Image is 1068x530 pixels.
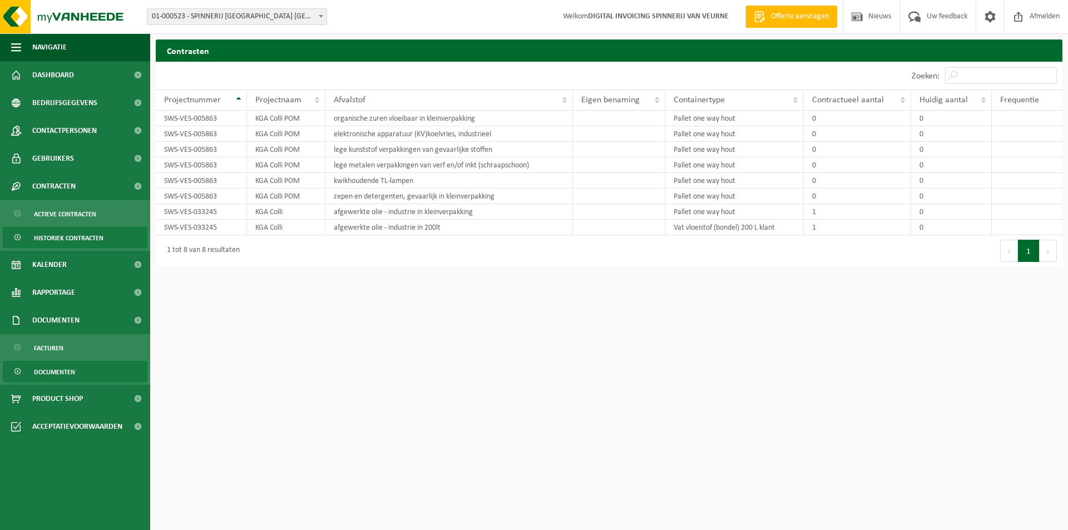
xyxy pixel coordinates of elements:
td: organische zuren vloeibaar in kleinverpakking [325,111,573,126]
a: Offerte aanvragen [745,6,837,28]
label: Zoeken: [912,72,940,81]
td: afgewerkte olie - industrie in 200lt [325,220,573,235]
a: Historiek contracten [3,227,147,248]
td: KGA Colli POM [247,126,326,142]
td: 0 [804,173,911,189]
td: 0 [911,157,992,173]
span: Contactpersonen [32,117,97,145]
td: Pallet one way hout [665,157,804,173]
td: SWS-VES-005863 [156,142,247,157]
td: 1 [804,220,911,235]
button: Next [1040,240,1057,262]
td: Pallet one way hout [665,173,804,189]
h2: Contracten [156,39,1062,61]
button: 1 [1018,240,1040,262]
span: Documenten [34,361,75,383]
span: Huidig aantal [919,96,968,105]
a: Actieve contracten [3,203,147,224]
span: Afvalstof [334,96,365,105]
td: KGA Colli POM [247,189,326,204]
span: Actieve contracten [34,204,96,225]
td: KGA Colli [247,220,326,235]
span: Historiek contracten [34,227,103,249]
span: Frequentie [1000,96,1039,105]
td: 0 [804,189,911,204]
span: Rapportage [32,279,75,306]
td: KGA Colli [247,204,326,220]
span: Acceptatievoorwaarden [32,413,122,440]
td: KGA Colli POM [247,142,326,157]
span: Containertype [674,96,725,105]
td: zepen en detergenten, gevaarlijk in kleinverpakking [325,189,573,204]
td: Pallet one way hout [665,142,804,157]
td: KGA Colli POM [247,157,326,173]
span: Contracten [32,172,76,200]
td: lege kunststof verpakkingen van gevaarlijke stoffen [325,142,573,157]
td: 0 [911,189,992,204]
td: Pallet one way hout [665,126,804,142]
td: 0 [804,126,911,142]
td: 0 [911,173,992,189]
td: Pallet one way hout [665,111,804,126]
span: Dashboard [32,61,74,89]
span: Gebruikers [32,145,74,172]
a: Documenten [3,361,147,382]
span: Eigen benaming [581,96,640,105]
td: SWS-VES-005863 [156,126,247,142]
span: Offerte aanvragen [768,11,832,22]
td: elektronische apparatuur (KV)koelvries, industrieel [325,126,573,142]
td: 0 [804,142,911,157]
td: SWS-VES-005863 [156,157,247,173]
span: Contractueel aantal [812,96,884,105]
td: 0 [911,111,992,126]
span: Projectnummer [164,96,221,105]
td: afgewerkte olie - industrie in kleinverpakking [325,204,573,220]
td: 0 [911,126,992,142]
td: SWS-VES-005863 [156,173,247,189]
td: SWS-VES-005863 [156,111,247,126]
strong: DIGITAL INVOICING SPINNERIJ VAN VEURNE [588,12,729,21]
span: Product Shop [32,385,83,413]
td: KGA Colli POM [247,111,326,126]
span: Facturen [34,338,63,359]
td: 0 [911,142,992,157]
span: Documenten [32,306,80,334]
td: Vat vloeistof (bondel) 200 L klant [665,220,804,235]
span: Kalender [32,251,67,279]
button: Previous [1000,240,1018,262]
span: Navigatie [32,33,67,61]
td: 0 [911,220,992,235]
span: 01-000523 - SPINNERIJ VAN VEURNE NV - VEURNE [147,9,327,24]
span: 01-000523 - SPINNERIJ VAN VEURNE NV - VEURNE [147,8,327,25]
td: kwikhoudende TL-lampen [325,173,573,189]
td: SWS-VES-005863 [156,189,247,204]
td: SWS-VES-033245 [156,204,247,220]
div: 1 tot 8 van 8 resultaten [161,241,240,261]
td: 0 [804,157,911,173]
span: Projectnaam [255,96,301,105]
td: 0 [804,111,911,126]
td: Pallet one way hout [665,189,804,204]
td: Pallet one way hout [665,204,804,220]
td: 1 [804,204,911,220]
td: KGA Colli POM [247,173,326,189]
td: SWS-VES-033245 [156,220,247,235]
span: Bedrijfsgegevens [32,89,97,117]
td: lege metalen verpakkingen van verf en/of inkt (schraapschoon) [325,157,573,173]
td: 0 [911,204,992,220]
a: Facturen [3,337,147,358]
